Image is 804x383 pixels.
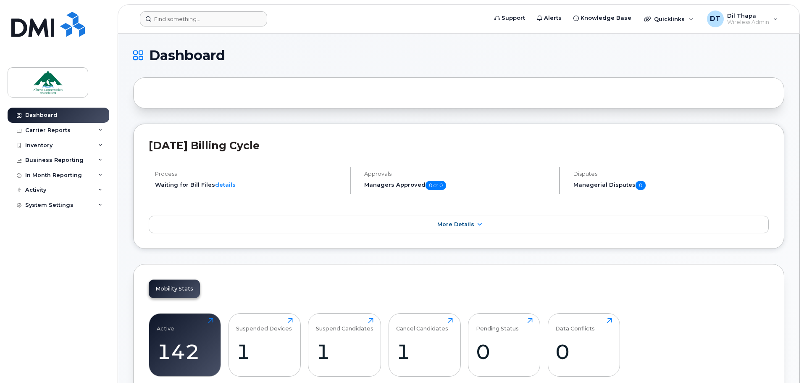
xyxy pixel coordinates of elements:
a: Data Conflicts0 [555,318,612,372]
span: More Details [437,221,474,227]
div: 1 [396,339,453,364]
a: details [215,181,236,188]
h4: Process [155,171,343,177]
span: Dashboard [149,49,225,62]
span: 0 [636,181,646,190]
a: Cancel Candidates1 [396,318,453,372]
a: Pending Status0 [476,318,533,372]
h2: [DATE] Billing Cycle [149,139,769,152]
div: Suspended Devices [236,318,292,332]
a: Suspended Devices1 [236,318,293,372]
h5: Managers Approved [364,181,552,190]
div: 0 [555,339,612,364]
span: 0 of 0 [426,181,446,190]
a: Suspend Candidates1 [316,318,373,372]
div: Data Conflicts [555,318,595,332]
div: 142 [157,339,213,364]
div: 1 [316,339,373,364]
div: Pending Status [476,318,519,332]
h5: Managerial Disputes [573,181,769,190]
a: Active142 [157,318,213,372]
div: Active [157,318,174,332]
div: Cancel Candidates [396,318,448,332]
h4: Approvals [364,171,552,177]
div: 0 [476,339,533,364]
div: Suspend Candidates [316,318,373,332]
li: Waiting for Bill Files [155,181,343,189]
div: 1 [236,339,293,364]
h4: Disputes [573,171,769,177]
